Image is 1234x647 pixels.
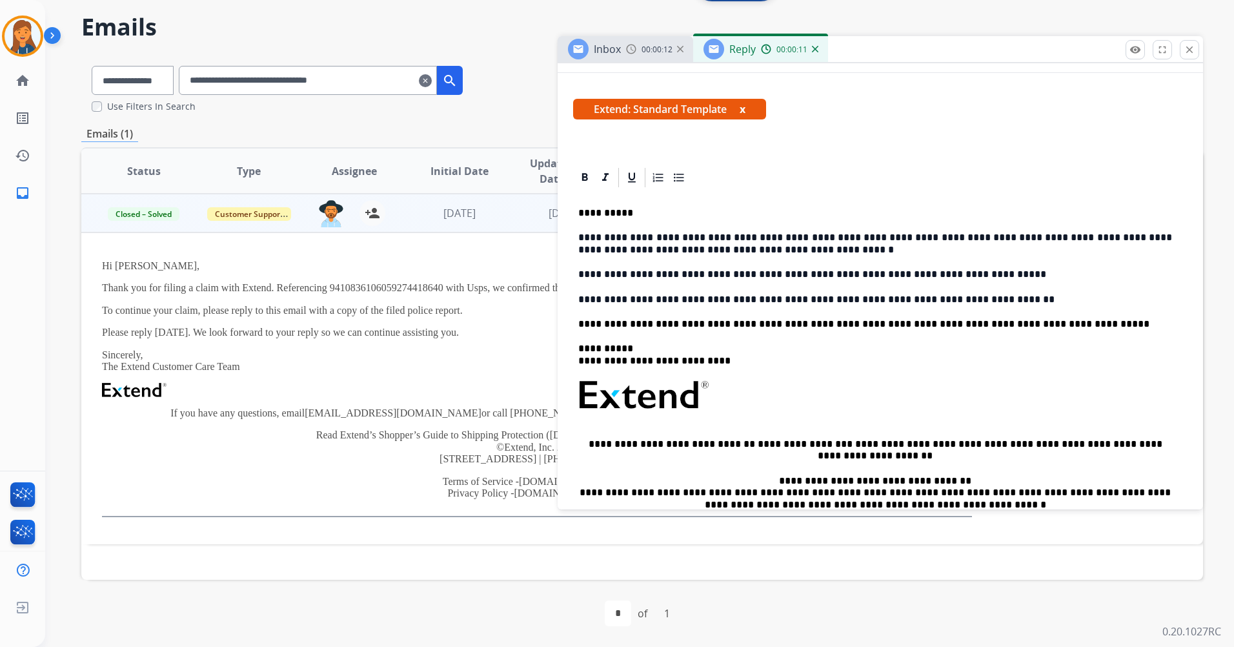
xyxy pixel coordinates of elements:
[305,407,481,418] a: [EMAIL_ADDRESS][DOMAIN_NAME]
[442,73,458,88] mat-icon: search
[649,168,668,187] div: Ordered List
[81,14,1203,40] h2: Emails
[594,42,621,56] span: Inbox
[575,168,594,187] div: Bold
[102,383,167,397] img: Extend Logo
[596,168,615,187] div: Italic
[102,476,972,500] p: Terms of Service - Privacy Policy -
[127,163,161,179] span: Status
[102,407,972,419] p: If you have any questions, email or call [PHONE_NUMBER] [DATE]-[DATE], 9am-8pm EST and [DATE] & [...
[622,168,642,187] div: Underline
[102,260,972,272] p: Hi [PERSON_NAME],
[107,100,196,113] label: Use Filters In Search
[81,126,138,142] p: Emails (1)
[430,163,489,179] span: Initial Date
[318,200,344,227] img: agent-avatar
[237,163,261,179] span: Type
[102,327,972,338] p: Please reply [DATE]. We look forward to your reply so we can continue assisting you.
[776,45,807,55] span: 00:00:11
[1157,44,1168,56] mat-icon: fullscreen
[550,429,662,440] a: [DOMAIN_NAME][URL]
[102,349,972,373] p: Sincerely, The Extend Customer Care Team
[102,305,972,316] p: To continue your claim, please reply to this email with a copy of the filed police report.
[365,205,380,221] mat-icon: person_add
[519,476,631,487] a: [DOMAIN_NAME][URL]
[15,73,30,88] mat-icon: home
[654,601,680,626] div: 1
[419,73,432,88] mat-icon: clear
[523,156,581,187] span: Updated Date
[102,429,972,465] p: Read Extend’s Shopper’s Guide to Shipping Protection ( ) for more information. ©Extend, Inc. 2025...
[669,168,689,187] div: Bullet List
[549,206,581,220] span: [DATE]
[15,185,30,201] mat-icon: inbox
[15,110,30,126] mat-icon: list_alt
[1184,44,1195,56] mat-icon: close
[443,206,476,220] span: [DATE]
[207,207,291,221] span: Customer Support
[108,207,179,221] span: Closed – Solved
[5,18,41,54] img: avatar
[1129,44,1141,56] mat-icon: remove_red_eye
[729,42,756,56] span: Reply
[573,99,766,119] span: Extend: Standard Template
[638,606,647,621] div: of
[1162,624,1221,639] p: 0.20.1027RC
[332,163,377,179] span: Assignee
[514,488,626,498] a: [DOMAIN_NAME][URL]
[642,45,673,55] span: 00:00:12
[740,101,745,117] button: x
[102,282,972,294] p: Thank you for filing a claim with Extend. Referencing 9410836106059274418640 with Usps, we confir...
[15,148,30,163] mat-icon: history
